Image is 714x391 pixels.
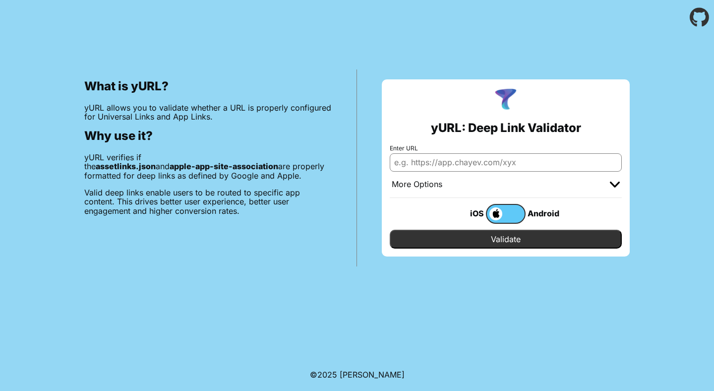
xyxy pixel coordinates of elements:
[310,358,405,391] footer: ©
[84,129,332,143] h2: Why use it?
[392,180,442,190] div: More Options
[317,370,337,380] span: 2025
[170,161,278,171] b: apple-app-site-association
[610,182,620,188] img: chevron
[84,153,332,180] p: yURL verifies if the and are properly formatted for deep links as defined by Google and Apple.
[431,121,581,135] h2: yURL: Deep Link Validator
[493,87,519,113] img: yURL Logo
[390,145,622,152] label: Enter URL
[84,79,332,93] h2: What is yURL?
[526,207,565,220] div: Android
[84,188,332,215] p: Valid deep links enable users to be routed to specific app content. This drives better user exper...
[390,230,622,249] input: Validate
[96,161,156,171] b: assetlinks.json
[84,103,332,122] p: yURL allows you to validate whether a URL is properly configured for Universal Links and App Links.
[390,153,622,171] input: e.g. https://app.chayev.com/xyx
[446,207,486,220] div: iOS
[340,370,405,380] a: Michael Ibragimchayev's Personal Site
